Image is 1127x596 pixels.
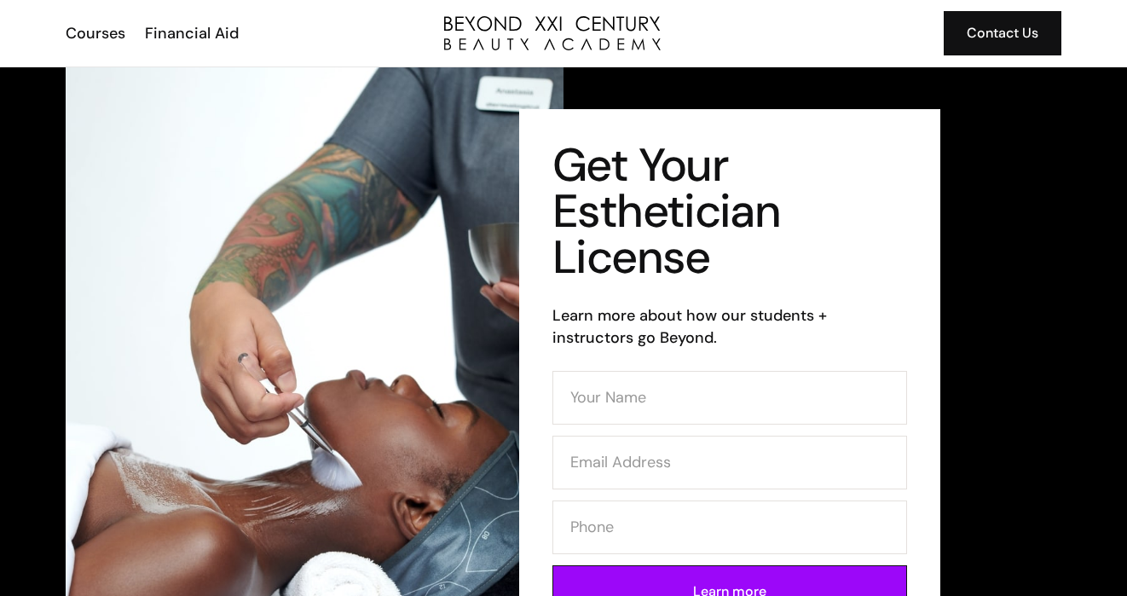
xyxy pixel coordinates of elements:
a: Contact Us [944,11,1061,55]
input: Phone [552,501,907,554]
a: Financial Aid [134,22,247,44]
a: home [444,16,661,50]
a: Courses [55,22,134,44]
div: Courses [66,22,125,44]
div: Financial Aid [145,22,239,44]
img: beyond logo [444,16,661,50]
input: Your Name [552,371,907,425]
input: Email Address [552,436,907,489]
h6: Learn more about how our students + instructors go Beyond. [552,304,907,349]
div: Contact Us [967,22,1038,44]
h1: Get Your Esthetician License [552,142,907,281]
